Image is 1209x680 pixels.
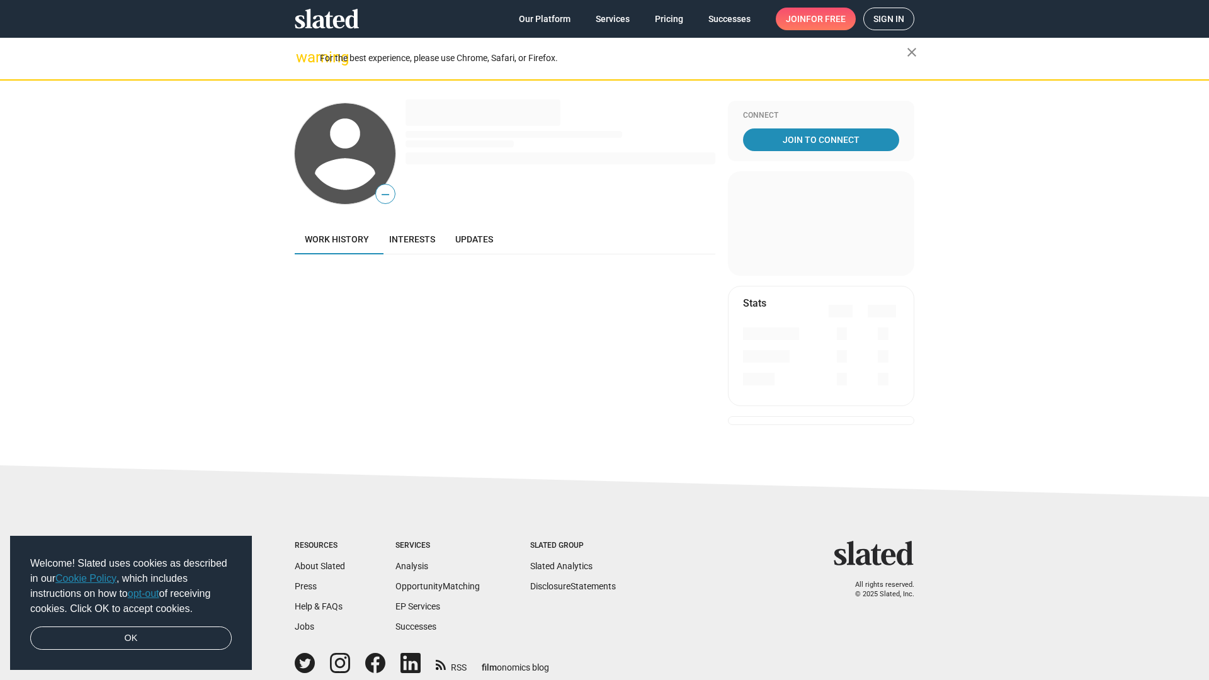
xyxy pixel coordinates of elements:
[55,573,116,584] a: Cookie Policy
[586,8,640,30] a: Services
[842,581,914,599] p: All rights reserved. © 2025 Slated, Inc.
[746,128,897,151] span: Join To Connect
[519,8,570,30] span: Our Platform
[395,561,428,571] a: Analysis
[305,234,369,244] span: Work history
[530,561,593,571] a: Slated Analytics
[436,654,467,674] a: RSS
[30,626,232,650] a: dismiss cookie message
[296,50,311,65] mat-icon: warning
[395,581,480,591] a: OpportunityMatching
[10,536,252,671] div: cookieconsent
[395,601,440,611] a: EP Services
[708,8,751,30] span: Successes
[295,561,345,571] a: About Slated
[389,234,435,244] span: Interests
[530,581,616,591] a: DisclosureStatements
[395,621,436,632] a: Successes
[295,581,317,591] a: Press
[455,234,493,244] span: Updates
[445,224,503,254] a: Updates
[482,652,549,674] a: filmonomics blog
[698,8,761,30] a: Successes
[863,8,914,30] a: Sign in
[509,8,581,30] a: Our Platform
[376,186,395,203] span: —
[786,8,846,30] span: Join
[295,601,343,611] a: Help & FAQs
[596,8,630,30] span: Services
[873,8,904,30] span: Sign in
[743,297,766,310] mat-card-title: Stats
[295,621,314,632] a: Jobs
[379,224,445,254] a: Interests
[482,662,497,672] span: film
[904,45,919,60] mat-icon: close
[395,541,480,551] div: Services
[806,8,846,30] span: for free
[295,224,379,254] a: Work history
[743,111,899,121] div: Connect
[655,8,683,30] span: Pricing
[530,541,616,551] div: Slated Group
[128,588,159,599] a: opt-out
[743,128,899,151] a: Join To Connect
[645,8,693,30] a: Pricing
[776,8,856,30] a: Joinfor free
[30,556,232,616] span: Welcome! Slated uses cookies as described in our , which includes instructions on how to of recei...
[320,50,907,67] div: For the best experience, please use Chrome, Safari, or Firefox.
[295,541,345,551] div: Resources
